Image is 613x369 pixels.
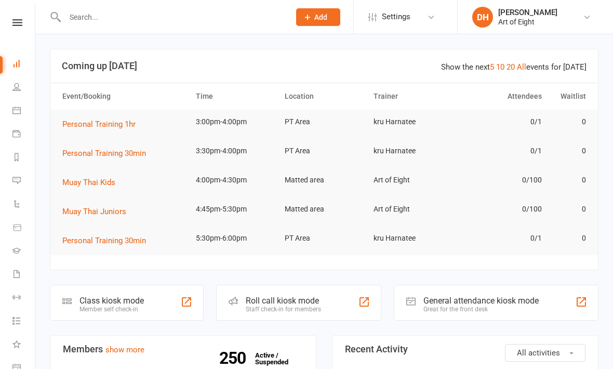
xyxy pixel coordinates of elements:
td: Matted area [280,168,369,192]
h3: Recent Activity [345,344,585,354]
td: PT Area [280,139,369,163]
button: Personal Training 1hr [62,118,143,130]
td: 0/1 [458,110,547,134]
td: 0 [547,168,591,192]
td: kru Harnatee [369,226,458,251]
a: Dashboard [12,53,36,76]
span: Personal Training 30min [62,236,146,245]
td: 3:30pm-4:00pm [191,139,280,163]
span: Settings [382,5,410,29]
a: Payments [12,123,36,147]
td: 0/100 [458,197,547,221]
td: 0 [547,110,591,134]
td: 5:30pm-6:00pm [191,226,280,251]
td: PT Area [280,226,369,251]
div: Staff check-in for members [246,306,321,313]
th: Time [191,83,280,110]
button: Muay Thai Kids [62,176,123,189]
h3: Coming up [DATE] [62,61,587,71]
a: Reports [12,147,36,170]
a: Calendar [12,100,36,123]
td: kru Harnatee [369,110,458,134]
span: Muay Thai Kids [62,178,115,187]
a: 10 [496,62,504,72]
td: Art of Eight [369,197,458,221]
div: Show the next events for [DATE] [441,61,587,73]
span: Personal Training 30min [62,149,146,158]
div: General attendance kiosk mode [423,296,539,306]
th: Waitlist [547,83,591,110]
span: Personal Training 1hr [62,120,136,129]
span: Add [314,13,327,21]
button: Personal Training 30min [62,234,153,247]
div: Art of Eight [498,17,557,27]
div: [PERSON_NAME] [498,8,557,17]
td: 4:00pm-4:30pm [191,168,280,192]
th: Trainer [369,83,458,110]
td: 4:45pm-5:30pm [191,197,280,221]
a: People [12,76,36,100]
span: Muay Thai Juniors [62,207,126,216]
input: Search... [62,10,283,24]
th: Event/Booking [58,83,191,110]
td: 0/1 [458,139,547,163]
a: What's New [12,334,36,357]
h3: Members [63,344,303,354]
button: Add [296,8,340,26]
td: PT Area [280,110,369,134]
button: Personal Training 30min [62,147,153,160]
td: 3:00pm-4:00pm [191,110,280,134]
td: 0 [547,139,591,163]
a: Product Sales [12,217,36,240]
td: 0/1 [458,226,547,251]
strong: 250 [219,350,250,366]
a: show more [105,345,144,354]
td: Art of Eight [369,168,458,192]
button: Muay Thai Juniors [62,205,134,218]
a: 5 [490,62,494,72]
td: kru Harnatee [369,139,458,163]
button: All activities [505,344,585,362]
span: All activities [517,348,560,358]
div: DH [472,7,493,28]
td: 0 [547,226,591,251]
div: Member self check-in [79,306,144,313]
td: 0/100 [458,168,547,192]
div: Roll call kiosk mode [246,296,321,306]
td: Matted area [280,197,369,221]
div: Class kiosk mode [79,296,144,306]
div: Great for the front desk [423,306,539,313]
td: 0 [547,197,591,221]
th: Attendees [458,83,547,110]
a: 20 [507,62,515,72]
a: All [517,62,526,72]
th: Location [280,83,369,110]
